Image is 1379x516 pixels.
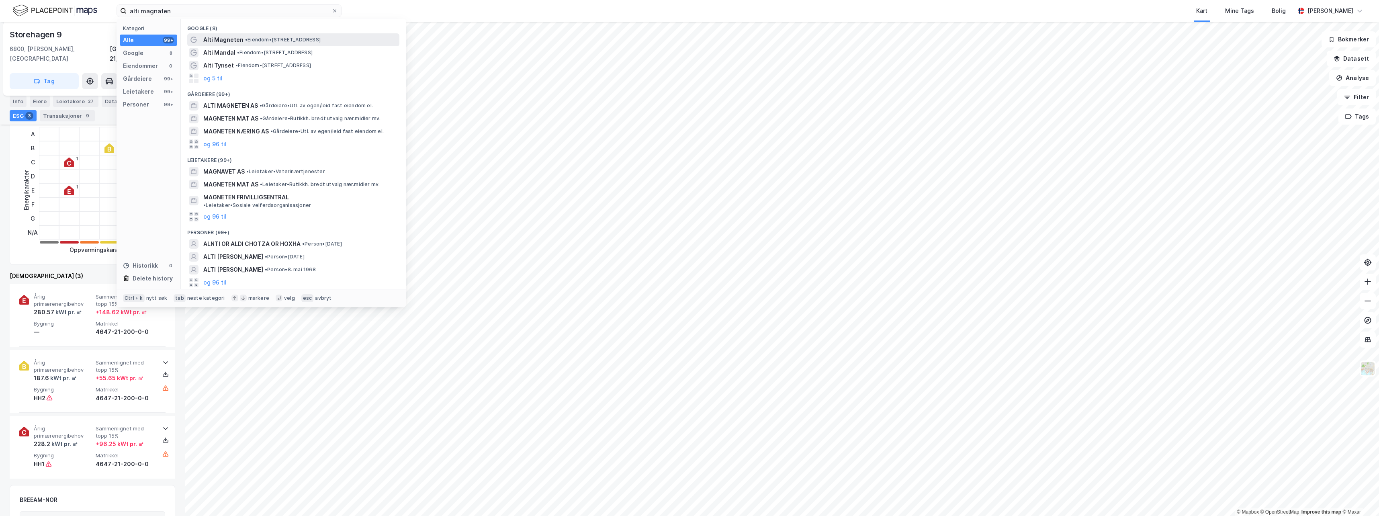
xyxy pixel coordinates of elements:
span: ALTI MAGNETEN AS [203,101,258,111]
span: Gårdeiere • Utl. av egen/leid fast eiendom el. [270,128,384,135]
div: nytt søk [146,295,168,301]
div: [GEOGRAPHIC_DATA], 21/200 [110,44,175,63]
div: [PERSON_NAME] [1307,6,1353,16]
span: • [245,37,248,43]
div: Leietakere [53,96,98,107]
span: Årlig primærenergibehov [34,359,92,373]
div: 228.2 [34,439,78,449]
div: Gårdeiere (99+) [181,85,406,99]
span: Bygning [34,320,92,327]
span: • [302,241,305,247]
span: Leietaker • Butikkh. bredt utvalg nær.midler mv. [260,181,380,188]
button: Filter [1337,89,1376,105]
button: og 96 til [203,212,227,221]
button: Analyse [1329,70,1376,86]
div: esc [301,294,314,302]
div: Energikarakter [22,170,31,210]
div: kWt pr. ㎡ [54,307,82,317]
div: markere [248,295,269,301]
div: BREEAM-NOR [20,495,57,505]
div: 9 [84,112,92,120]
span: • [203,202,206,208]
span: • [260,102,262,109]
div: 99+ [163,101,174,108]
div: HH1 [34,459,45,469]
div: 4647-21-200-0-0 [96,327,154,337]
span: • [246,168,249,174]
div: B [28,141,38,155]
img: Z [1360,361,1375,376]
div: Oppvarmingskarakter [70,245,129,255]
button: Datasett [1327,51,1376,67]
div: Gårdeiere [123,74,152,84]
div: Alle [123,35,134,45]
div: [DEMOGRAPHIC_DATA] (3) [10,271,175,281]
div: kWt pr. ㎡ [49,373,77,383]
div: F [28,197,38,211]
img: logo.f888ab2527a4732fd821a326f86c7f29.svg [13,4,97,18]
span: Leietaker • Sosiale velferdsorganisasjoner [203,202,311,209]
div: Leietakere [123,87,154,96]
span: MAGNETEN MAT AS [203,114,258,123]
span: Bygning [34,452,92,459]
span: Eiendom • [STREET_ADDRESS] [245,37,321,43]
div: N/A [28,225,38,240]
span: ALTI [PERSON_NAME] [203,252,263,262]
div: Kategori [123,25,177,31]
a: OpenStreetMap [1260,509,1299,515]
span: Matrikkel [96,320,154,327]
button: og 96 til [203,139,227,149]
span: Årlig primærenergibehov [34,425,92,439]
span: MAGNETEN MAT AS [203,180,258,189]
span: Alti Mandal [203,48,235,57]
div: 99+ [163,88,174,95]
div: 99+ [163,37,174,43]
a: Improve this map [1301,509,1341,515]
div: ESG [10,110,37,121]
div: 6800, [PERSON_NAME], [GEOGRAPHIC_DATA] [10,44,110,63]
span: • [237,49,239,55]
div: 99+ [163,76,174,82]
div: Eiere [30,96,50,107]
div: 3 [25,112,33,120]
div: + 148.62 kWt pr. ㎡ [96,307,147,317]
div: E [28,183,38,197]
span: Sammenlignet med topp 15% [96,425,154,439]
span: • [265,266,267,272]
span: Eiendom • [STREET_ADDRESS] [237,49,313,56]
div: 4647-21-200-0-0 [96,393,154,403]
span: Leietaker • Veterinærtjenester [246,168,325,175]
div: + 55.65 kWt pr. ㎡ [96,373,143,383]
div: Eiendommer [123,61,158,71]
div: C [28,155,38,169]
div: Ctrl + k [123,294,145,302]
span: MAGNETEN FRIVILLIGSENTRAL [203,192,289,202]
div: A [28,127,38,141]
span: Alti Tynset [203,61,234,70]
div: Personer [123,100,149,109]
div: Datasett [102,96,141,107]
span: • [270,128,273,134]
div: D [28,169,38,183]
input: Søk på adresse, matrikkel, gårdeiere, leietakere eller personer [127,5,331,17]
div: neste kategori [187,295,225,301]
span: • [260,181,262,187]
span: ALNTI OR ALDI CHOTZA OR HOXHA [203,239,301,249]
div: Google [123,48,143,58]
div: avbryt [315,295,331,301]
span: Alti Magneten [203,35,243,45]
span: Matrikkel [96,452,154,459]
span: Matrikkel [96,386,154,393]
span: • [265,254,267,260]
button: Bokmerker [1322,31,1376,47]
div: Info [10,96,27,107]
iframe: Chat Widget [1339,477,1379,516]
a: Mapbox [1237,509,1259,515]
div: Transaksjoner [40,110,95,121]
div: HH2 [34,393,45,403]
div: 8 [168,50,174,56]
div: G [28,211,38,225]
div: velg [284,295,295,301]
div: 1 [76,156,78,161]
